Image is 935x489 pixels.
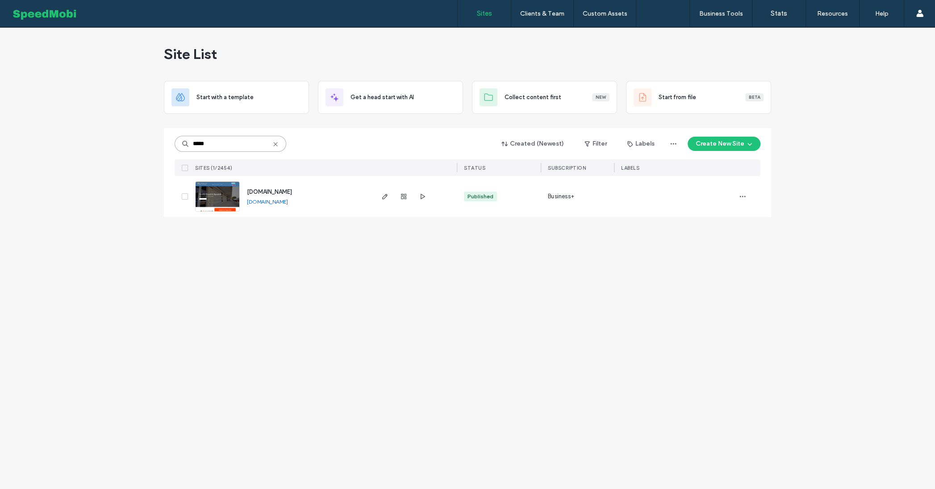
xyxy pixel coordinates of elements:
div: Published [467,192,493,201]
label: Help [875,10,889,17]
a: [DOMAIN_NAME] [247,198,288,205]
span: STATUS [464,165,485,171]
div: Beta [745,93,764,101]
div: Start from fileBeta [626,81,771,114]
label: Clients & Team [520,10,564,17]
div: Collect content firstNew [472,81,617,114]
span: SITES (1/2454) [195,165,232,171]
div: New [592,93,609,101]
label: Stats [771,9,787,17]
label: Resources [817,10,848,17]
label: Business Tools [699,10,743,17]
span: Start from file [659,93,696,102]
span: Get a head start with AI [351,93,414,102]
span: Help [21,6,39,14]
span: Start with a template [196,93,254,102]
div: Start with a template [164,81,309,114]
button: Created (Newest) [494,137,572,151]
span: SUBSCRIPTION [548,165,586,171]
button: Create New Site [688,137,760,151]
span: LABELS [621,165,639,171]
label: Sites [477,9,492,17]
span: Site List [164,45,217,63]
span: Business+ [548,192,574,201]
div: Get a head start with AI [318,81,463,114]
a: [DOMAIN_NAME] [247,188,292,195]
span: Collect content first [505,93,561,102]
label: White Label [646,10,680,17]
button: Filter [576,137,616,151]
button: Labels [619,137,663,151]
label: Custom Assets [583,10,627,17]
